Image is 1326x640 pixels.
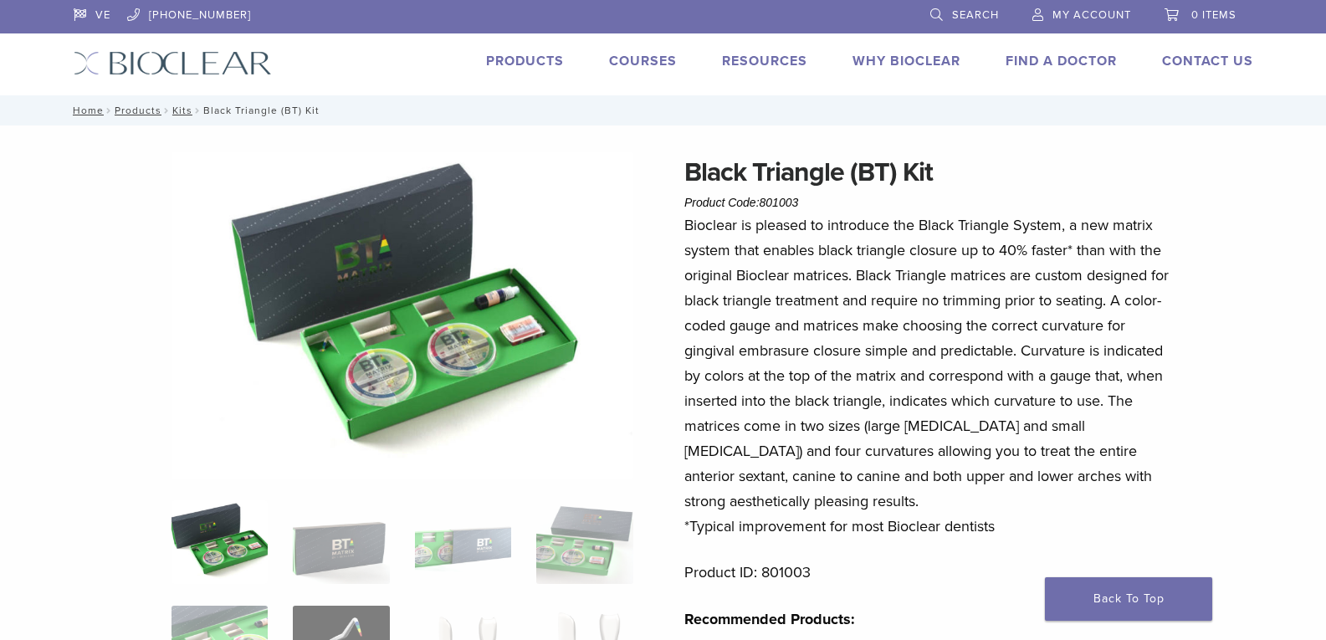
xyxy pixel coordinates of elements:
[684,560,1176,585] p: Product ID: 801003
[104,106,115,115] span: /
[74,51,272,75] img: Bioclear
[161,106,172,115] span: /
[172,105,192,116] a: Kits
[760,196,799,209] span: 801003
[1006,53,1117,69] a: Find A Doctor
[609,53,677,69] a: Courses
[684,152,1176,192] h1: Black Triangle (BT) Kit
[852,53,960,69] a: Why Bioclear
[1191,8,1236,22] span: 0 items
[1162,53,1253,69] a: Contact Us
[952,8,999,22] span: Search
[115,105,161,116] a: Products
[684,610,855,628] strong: Recommended Products:
[684,196,798,209] span: Product Code:
[536,500,632,584] img: Black Triangle (BT) Kit - Image 4
[415,500,511,584] img: Black Triangle (BT) Kit - Image 3
[68,105,104,116] a: Home
[684,212,1176,539] p: Bioclear is pleased to introduce the Black Triangle System, a new matrix system that enables blac...
[192,106,203,115] span: /
[293,500,389,584] img: Black Triangle (BT) Kit - Image 2
[172,500,268,584] img: Intro-Black-Triangle-Kit-6-Copy-e1548792917662-324x324.jpg
[722,53,807,69] a: Resources
[1052,8,1131,22] span: My Account
[172,152,633,479] img: Intro Black Triangle Kit-6 - Copy
[1045,577,1212,621] a: Back To Top
[486,53,564,69] a: Products
[61,95,1266,125] nav: Black Triangle (BT) Kit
